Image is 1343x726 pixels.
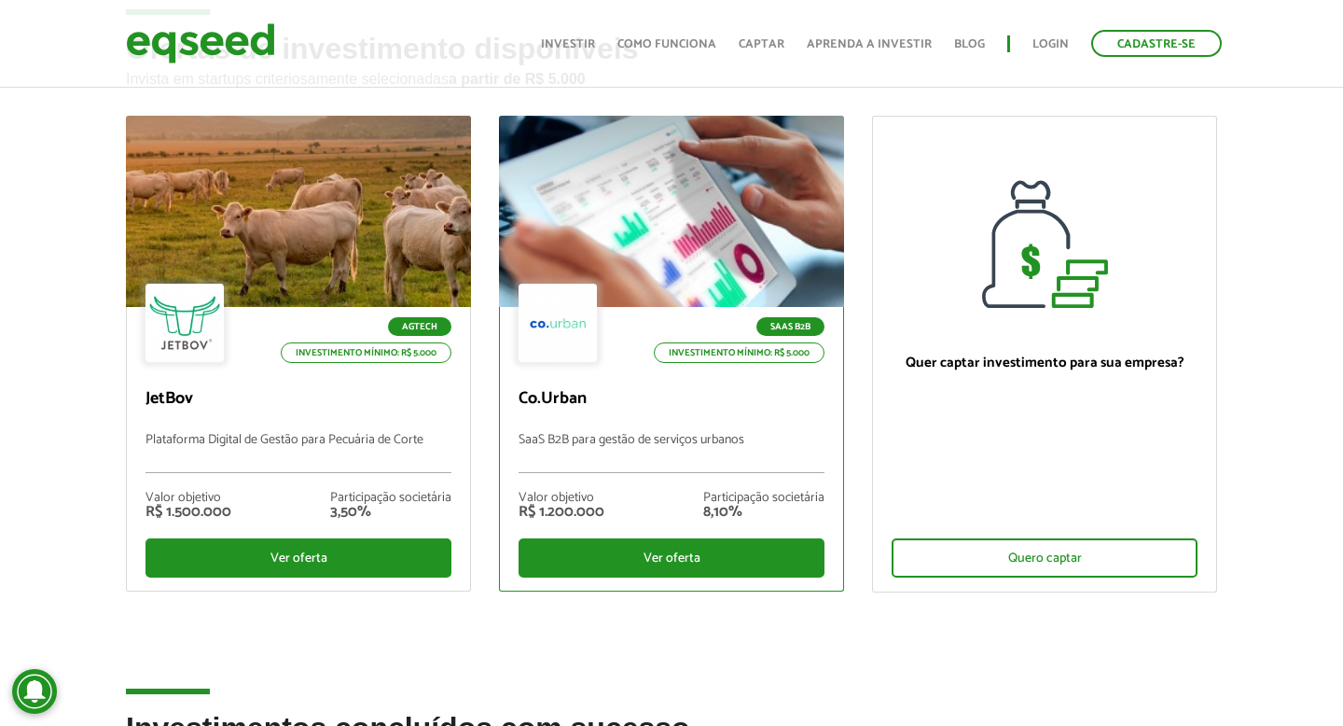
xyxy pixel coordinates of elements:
p: SaaS B2B [756,317,824,336]
div: Participação societária [330,492,451,505]
p: Agtech [388,317,451,336]
p: Co.Urban [519,389,824,410]
a: Blog [954,38,985,50]
a: Agtech Investimento mínimo: R$ 5.000 JetBov Plataforma Digital de Gestão para Pecuária de Corte V... [126,116,471,592]
p: Quer captar investimento para sua empresa? [892,355,1198,371]
a: Investir [541,38,595,50]
img: EqSeed [126,19,275,68]
a: Captar [739,38,784,50]
div: Ver oferta [145,538,451,578]
div: R$ 1.200.000 [519,505,604,520]
a: Quer captar investimento para sua empresa? Quero captar [872,116,1217,593]
p: JetBov [145,389,451,410]
div: Participação societária [703,492,824,505]
div: Valor objetivo [145,492,231,505]
div: R$ 1.500.000 [145,505,231,520]
p: Plataforma Digital de Gestão para Pecuária de Corte [145,433,451,473]
p: Investimento mínimo: R$ 5.000 [654,342,824,363]
a: Cadastre-se [1091,30,1222,57]
a: Aprenda a investir [807,38,932,50]
div: Valor objetivo [519,492,604,505]
p: SaaS B2B para gestão de serviços urbanos [519,433,824,473]
a: Como funciona [617,38,716,50]
div: Quero captar [892,538,1198,578]
div: 8,10% [703,505,824,520]
p: Investimento mínimo: R$ 5.000 [281,342,451,363]
a: SaaS B2B Investimento mínimo: R$ 5.000 Co.Urban SaaS B2B para gestão de serviços urbanos Valor ob... [499,116,844,592]
div: 3,50% [330,505,451,520]
a: Login [1032,38,1069,50]
div: Ver oferta [519,538,824,578]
